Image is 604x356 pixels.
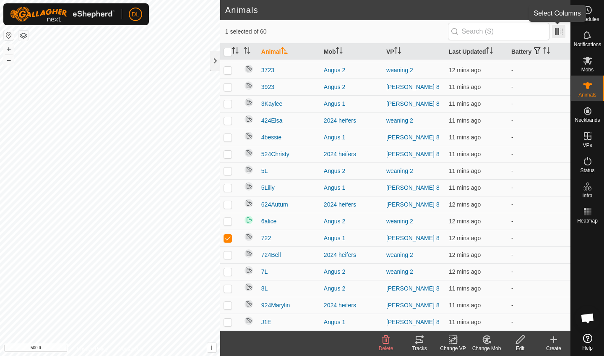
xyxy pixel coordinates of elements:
span: 924Marylin [261,301,290,310]
span: 2 Oct 2025 at 8:45 pm [449,168,481,174]
div: Edit [503,345,537,352]
th: Animal [258,44,320,60]
td: - [508,62,570,79]
div: Angus 1 [324,234,380,243]
div: Angus 2 [324,167,380,175]
span: Notifications [574,42,601,47]
div: 2024 heifers [324,251,380,259]
span: 2 Oct 2025 at 8:46 pm [449,151,481,157]
span: 5L [261,167,268,175]
span: 2 Oct 2025 at 8:45 pm [449,268,481,275]
span: 2 Oct 2025 at 8:46 pm [449,184,481,191]
p-sorticon: Activate to sort [336,48,343,55]
a: [PERSON_NAME] 8 [386,100,440,107]
div: Angus 2 [324,66,380,75]
span: 2 Oct 2025 at 8:45 pm [449,201,481,208]
span: 3923 [261,83,274,92]
div: 2024 heifers [324,200,380,209]
a: weaning 2 [386,251,413,258]
p-sorticon: Activate to sort [486,48,493,55]
span: 2 Oct 2025 at 8:45 pm [449,100,481,107]
div: 2024 heifers [324,301,380,310]
span: 2 Oct 2025 at 8:45 pm [449,251,481,258]
td: - [508,297,570,314]
img: returning off [244,97,254,107]
td: - [508,280,570,297]
div: Angus 2 [324,284,380,293]
td: - [508,196,570,213]
p-sorticon: Activate to sort [394,48,401,55]
span: 3723 [261,66,274,75]
span: 2 Oct 2025 at 8:45 pm [449,218,481,225]
div: Angus 1 [324,133,380,142]
a: [PERSON_NAME] 8 [386,84,440,90]
th: Mob [320,44,383,60]
button: – [4,55,14,65]
div: Angus 2 [324,267,380,276]
td: - [508,112,570,129]
button: Map Layers [18,31,29,41]
img: returning off [244,232,254,242]
a: [PERSON_NAME] 8 [386,134,440,141]
span: Animals [578,92,596,97]
td: - [508,213,570,230]
img: returning on [244,215,254,225]
th: VP [383,44,445,60]
span: i [211,344,213,351]
span: Infra [582,193,592,198]
span: 7L [261,267,268,276]
td: - [508,230,570,246]
p-sorticon: Activate to sort [281,48,288,55]
a: Privacy Policy [77,345,108,353]
img: returning off [244,114,254,124]
span: 2 Oct 2025 at 8:45 pm [449,302,481,309]
img: returning off [244,131,254,141]
img: returning off [244,148,254,158]
div: Change VP [436,345,470,352]
span: DL [132,10,139,19]
th: Last Updated [445,44,508,60]
td: - [508,246,570,263]
span: Help [582,346,593,351]
span: 2 Oct 2025 at 8:46 pm [449,117,481,124]
span: J1E [261,318,271,327]
span: 2 Oct 2025 at 8:45 pm [449,235,481,241]
td: - [508,179,570,196]
img: returning off [244,316,254,326]
img: returning off [244,165,254,175]
span: Neckbands [575,118,600,123]
span: 724Bell [261,251,281,259]
td: - [508,95,570,112]
a: [PERSON_NAME] 8 [386,201,440,208]
td: - [508,263,570,280]
img: returning off [244,249,254,259]
button: i [207,343,216,352]
span: Delete [379,346,393,351]
img: returning off [244,198,254,208]
div: Angus 1 [324,99,380,108]
div: 2024 heifers [324,150,380,159]
td: - [508,146,570,162]
a: weaning 2 [386,218,413,225]
a: weaning 2 [386,268,413,275]
img: returning off [244,282,254,292]
span: 2 Oct 2025 at 8:45 pm [449,67,481,73]
span: 2 Oct 2025 at 8:45 pm [449,84,481,90]
div: Angus 2 [324,83,380,92]
p-sorticon: Activate to sort [232,48,239,55]
a: [PERSON_NAME] 8 [386,235,440,241]
h2: Animals [225,5,553,15]
button: Reset Map [4,30,14,40]
div: Change Mob [470,345,503,352]
a: weaning 2 [386,67,413,73]
a: Help [571,330,604,354]
span: VPs [583,143,592,148]
span: 2 Oct 2025 at 8:46 pm [449,134,481,141]
div: Angus 2 [324,217,380,226]
div: Angus 1 [324,183,380,192]
span: Heatmap [577,218,598,223]
span: Schedules [575,17,599,22]
div: Tracks [403,345,436,352]
span: 60 [553,4,562,16]
td: - [508,129,570,146]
